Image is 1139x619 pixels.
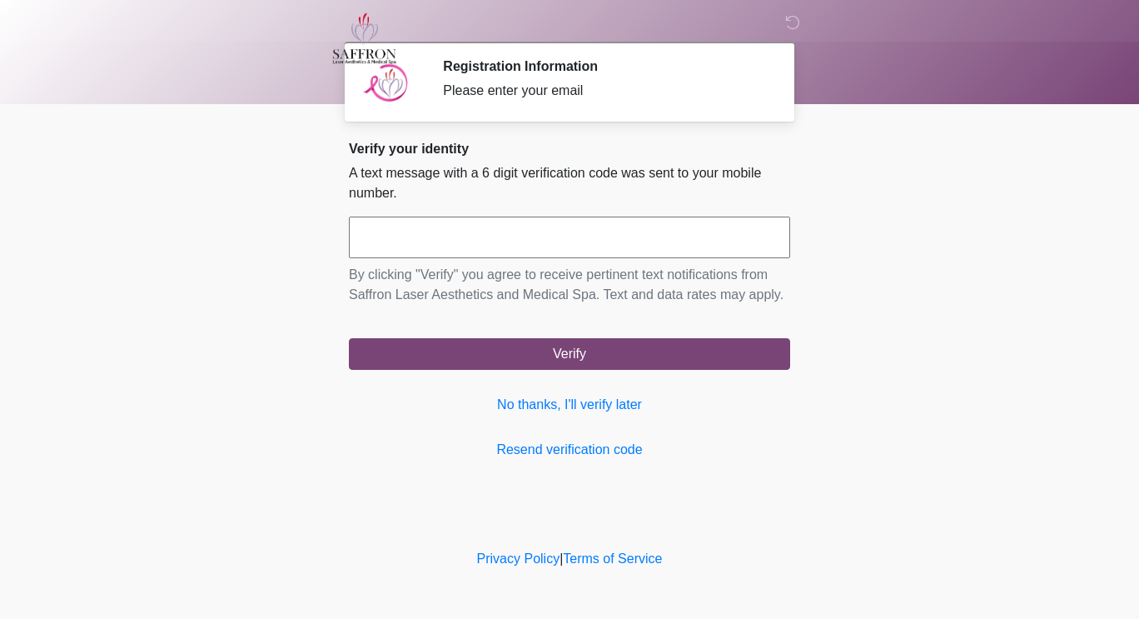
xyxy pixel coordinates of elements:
p: A text message with a 6 digit verification code was sent to your mobile number. [349,163,790,203]
div: Please enter your email [443,81,765,101]
a: Privacy Policy [477,552,560,566]
img: Agent Avatar [361,58,411,108]
a: No thanks, I'll verify later [349,395,790,415]
a: Resend verification code [349,440,790,460]
h2: Verify your identity [349,141,790,157]
img: Saffron Laser Aesthetics and Medical Spa Logo [332,12,397,64]
button: Verify [349,338,790,370]
p: By clicking "Verify" you agree to receive pertinent text notifications from Saffron Laser Aesthet... [349,265,790,305]
a: Terms of Service [563,552,662,566]
a: | [560,552,563,566]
